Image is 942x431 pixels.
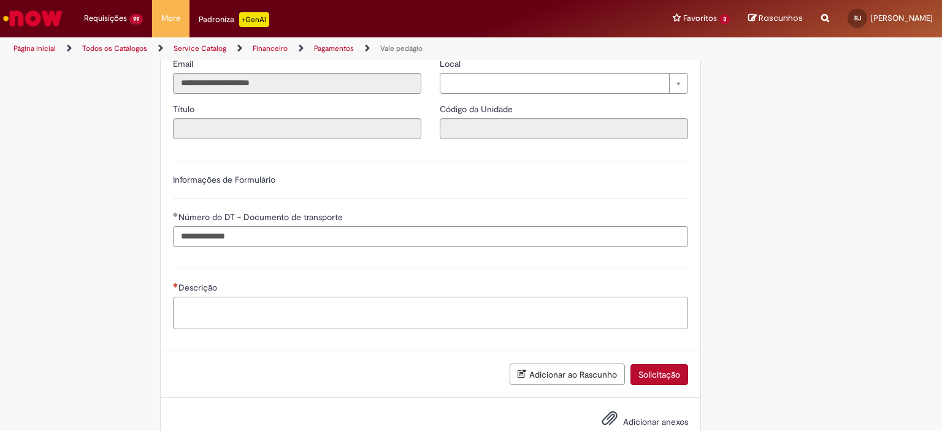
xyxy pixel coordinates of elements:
[161,12,180,25] span: More
[199,12,269,27] div: Padroniza
[683,12,717,25] span: Favoritos
[178,282,220,293] span: Descrição
[129,14,143,25] span: 99
[314,44,354,53] a: Pagamentos
[173,212,178,217] span: Obrigatório Preenchido
[173,283,178,288] span: Necessários
[854,14,861,22] span: RJ
[173,118,421,139] input: Título
[1,6,64,31] img: ServiceNow
[510,364,625,385] button: Adicionar ao Rascunho
[440,104,515,115] span: Somente leitura - Código da Unidade
[173,103,197,115] label: Somente leitura - Título
[13,44,56,53] a: Página inicial
[82,44,147,53] a: Todos os Catálogos
[440,118,688,139] input: Código da Unidade
[440,58,463,69] span: Local
[173,58,196,69] span: Somente leitura - Email
[174,44,226,53] a: Service Catalog
[173,58,196,70] label: Somente leitura - Email
[759,12,803,24] span: Rascunhos
[253,44,288,53] a: Financeiro
[173,104,197,115] span: Somente leitura - Título
[178,212,345,223] span: Número do DT - Documento de transporte
[173,73,421,94] input: Email
[719,14,730,25] span: 3
[380,44,423,53] a: Vale pedágio
[173,297,688,330] textarea: Descrição
[173,226,688,247] input: Número do DT - Documento de transporte
[623,417,688,428] span: Adicionar anexos
[84,12,127,25] span: Requisições
[748,13,803,25] a: Rascunhos
[9,37,619,60] ul: Trilhas de página
[871,13,933,23] span: [PERSON_NAME]
[440,73,688,94] a: Limpar campo Local
[173,174,275,185] label: Informações de Formulário
[440,103,515,115] label: Somente leitura - Código da Unidade
[239,12,269,27] p: +GenAi
[630,364,688,385] button: Solicitação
